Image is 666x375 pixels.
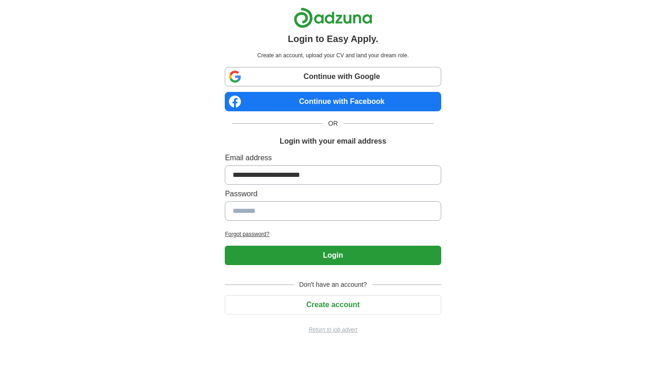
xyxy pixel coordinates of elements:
a: Return to job advert [225,326,441,334]
label: Email address [225,152,441,163]
a: Continue with Facebook [225,92,441,111]
button: Login [225,246,441,265]
a: Forgot password? [225,230,441,238]
a: Create account [225,301,441,308]
img: Adzuna logo [294,7,372,28]
h1: Login to Easy Apply. [288,32,378,46]
p: Create an account, upload your CV and land your dream role. [227,51,439,60]
button: Create account [225,295,441,315]
label: Password [225,188,441,200]
span: Don't have an account? [294,280,373,290]
a: Continue with Google [225,67,441,86]
span: OR [323,119,344,128]
h1: Login with your email address [280,136,386,147]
